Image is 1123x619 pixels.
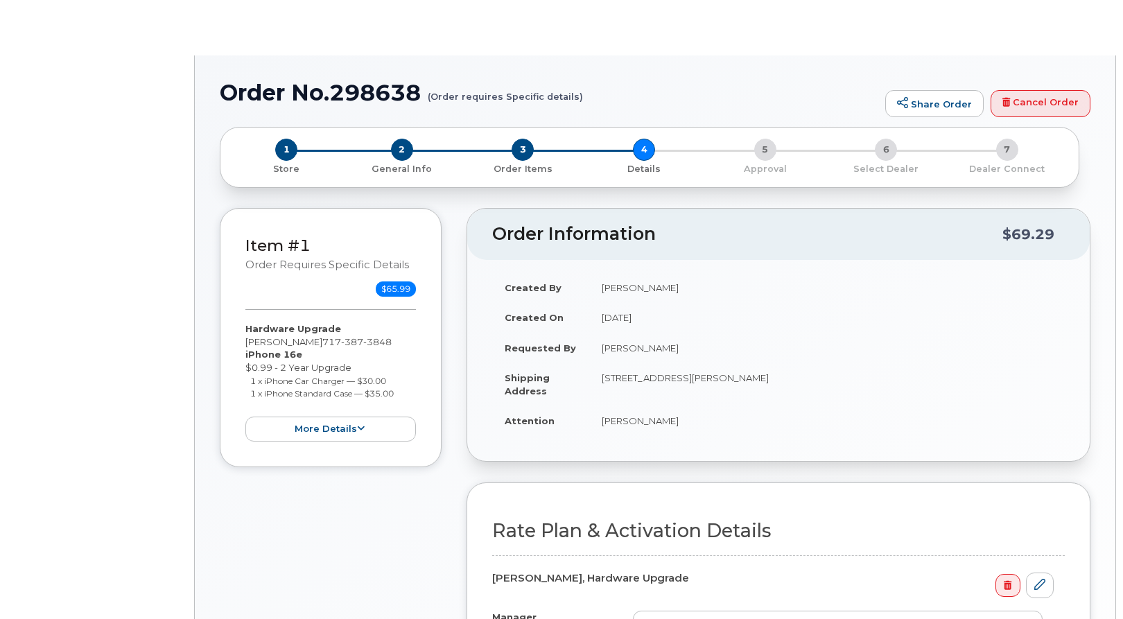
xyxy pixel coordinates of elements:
[245,322,416,442] div: [PERSON_NAME] $0.99 - 2 Year Upgrade
[363,336,392,347] span: 3848
[341,336,363,347] span: 387
[347,163,458,175] p: General Info
[885,90,984,118] a: Share Order
[462,161,584,175] a: 3 Order Items
[589,302,1065,333] td: [DATE]
[428,80,583,102] small: (Order requires Specific details)
[492,521,1065,541] h2: Rate Plan & Activation Details
[237,163,336,175] p: Store
[250,388,394,399] small: 1 x iPhone Standard Case — $35.00
[468,163,578,175] p: Order Items
[492,573,1054,584] h4: [PERSON_NAME], Hardware Upgrade
[512,139,534,161] span: 3
[245,417,416,442] button: more details
[391,139,413,161] span: 2
[589,363,1065,406] td: [STREET_ADDRESS][PERSON_NAME]
[589,333,1065,363] td: [PERSON_NAME]
[1002,221,1054,247] div: $69.29
[232,161,342,175] a: 1 Store
[505,312,564,323] strong: Created On
[991,90,1090,118] a: Cancel Order
[505,342,576,354] strong: Requested By
[220,80,878,105] h1: Order No.298638
[275,139,297,161] span: 1
[589,272,1065,303] td: [PERSON_NAME]
[376,281,416,297] span: $65.99
[505,282,561,293] strong: Created By
[492,225,1002,244] h2: Order Information
[245,259,409,271] small: Order requires Specific details
[322,336,392,347] span: 717
[505,372,550,396] strong: Shipping Address
[245,323,341,334] strong: Hardware Upgrade
[342,161,463,175] a: 2 General Info
[245,236,311,255] a: Item #1
[589,406,1065,436] td: [PERSON_NAME]
[505,415,555,426] strong: Attention
[245,349,302,360] strong: iPhone 16e
[250,376,386,386] small: 1 x iPhone Car Charger — $30.00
